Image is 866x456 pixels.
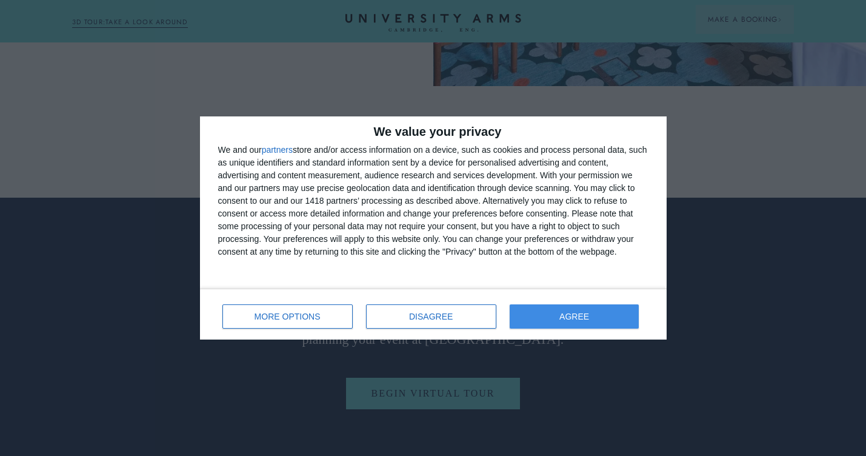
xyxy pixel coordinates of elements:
button: DISAGREE [366,304,496,329]
button: MORE OPTIONS [222,304,353,329]
button: AGREE [510,304,639,329]
div: qc-cmp2-ui [200,116,667,340]
div: We and our store and/or access information on a device, such as cookies and process personal data... [218,144,648,258]
span: AGREE [559,312,589,321]
span: DISAGREE [409,312,453,321]
button: partners [262,146,293,154]
span: MORE OPTIONS [255,312,321,321]
h2: We value your privacy [218,126,648,138]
